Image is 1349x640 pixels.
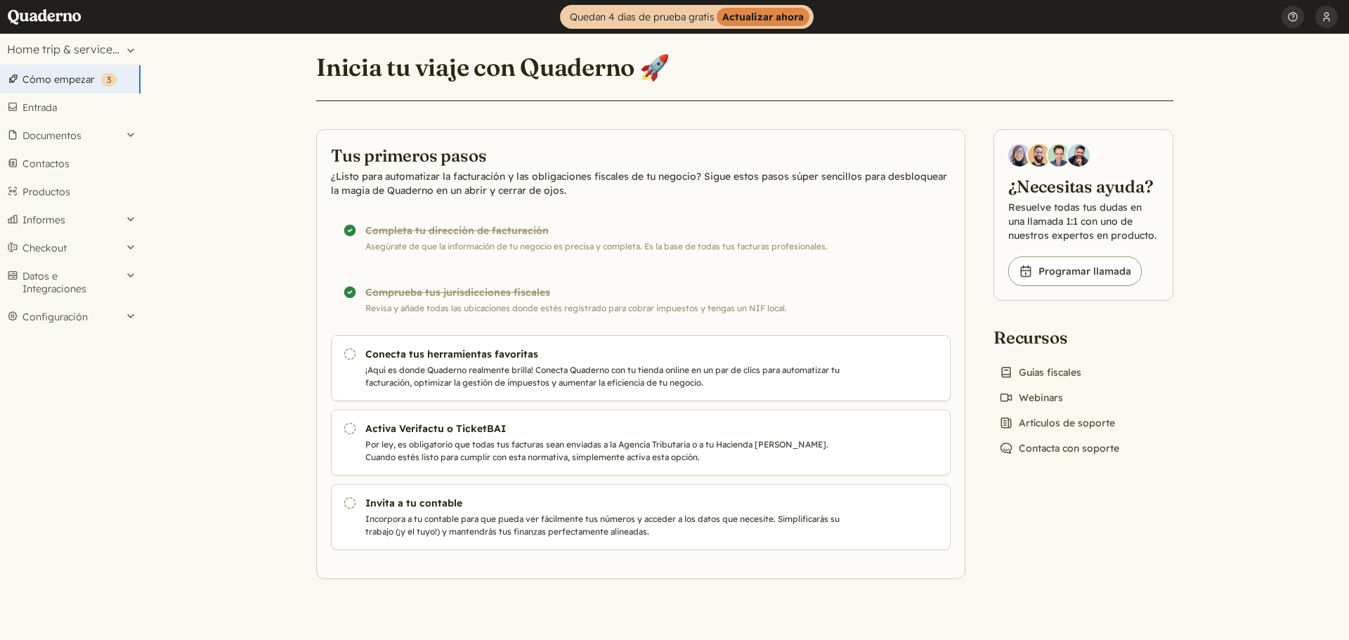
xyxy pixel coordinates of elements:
[1008,175,1159,197] h2: ¿Necesitas ayuda?
[1028,144,1050,166] img: Jairo Fumero, Account Executive at Quaderno
[1048,144,1070,166] img: Ivo Oltmans, Business Developer at Quaderno
[1008,200,1159,242] p: Resuelve todas tus dudas en una llamada 1:1 con uno de nuestros expertos en producto.
[331,169,951,197] p: ¿Listo para automatizar la facturación y las obligaciones fiscales de tu negocio? Sigue estos pas...
[365,513,845,538] p: Incorpora a tu contable para que pueda ver fácilmente tus números y acceder a los datos que neces...
[331,144,951,166] h2: Tus primeros pasos
[560,5,814,29] a: Quedan 4 días de prueba gratisActualizar ahora
[365,347,845,361] h3: Conecta tus herramientas favoritas
[107,74,111,85] span: 3
[365,422,845,436] h3: Activa Verifactu o TicketBAI
[365,496,845,510] h3: Invita a tu contable
[993,438,1125,458] a: Contacta con soporte
[993,388,1069,407] a: Webinars
[331,484,951,550] a: Invita a tu contable Incorpora a tu contable para que pueda ver fácilmente tus números y acceder ...
[993,413,1121,433] a: Artículos de soporte
[717,8,809,26] strong: Actualizar ahora
[365,438,845,464] p: Por ley, es obligatorio que todas tus facturas sean enviadas a la Agencia Tributaria o a tu Hacie...
[1067,144,1090,166] img: Javier Rubio, DevRel at Quaderno
[993,363,1087,382] a: Guías fiscales
[316,52,670,83] h1: Inicia tu viaje con Quaderno 🚀
[993,326,1125,348] h2: Recursos
[1008,144,1031,166] img: Diana Carrasco, Account Executive at Quaderno
[331,335,951,401] a: Conecta tus herramientas favoritas ¡Aquí es donde Quaderno realmente brilla! Conecta Quaderno con...
[331,410,951,476] a: Activa Verifactu o TicketBAI Por ley, es obligatorio que todas tus facturas sean enviadas a la Ag...
[1008,256,1142,286] a: Programar llamada
[365,364,845,389] p: ¡Aquí es donde Quaderno realmente brilla! Conecta Quaderno con tu tienda online en un par de clic...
